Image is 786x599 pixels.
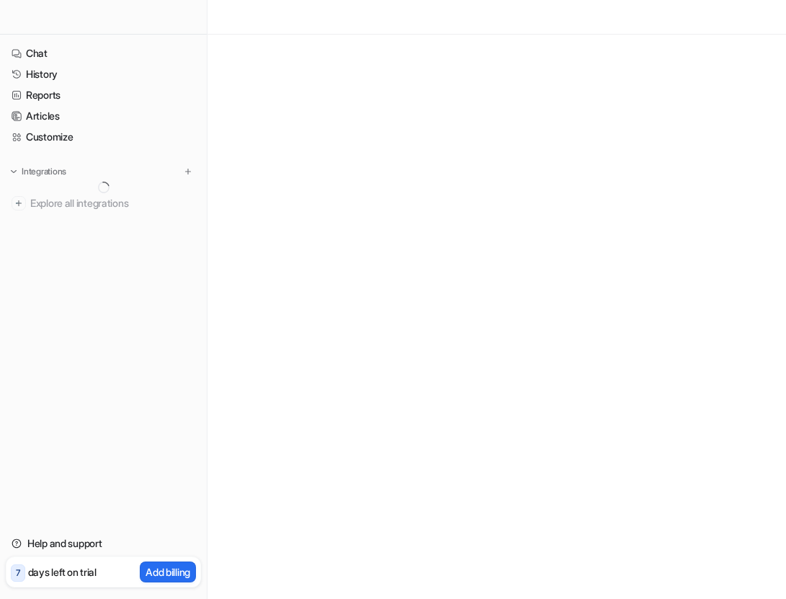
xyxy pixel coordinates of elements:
a: Customize [6,127,201,147]
a: Articles [6,106,201,126]
button: Integrations [6,164,71,179]
img: expand menu [9,167,19,177]
p: 7 [16,567,20,580]
span: Explore all integrations [30,192,195,215]
a: Help and support [6,533,201,554]
button: Add billing [140,562,196,582]
p: days left on trial [28,564,97,580]
a: Chat [6,43,201,63]
a: Reports [6,85,201,105]
p: Integrations [22,166,66,177]
a: Explore all integrations [6,193,201,213]
img: menu_add.svg [183,167,193,177]
a: History [6,64,201,84]
p: Add billing [146,564,190,580]
img: explore all integrations [12,196,26,210]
